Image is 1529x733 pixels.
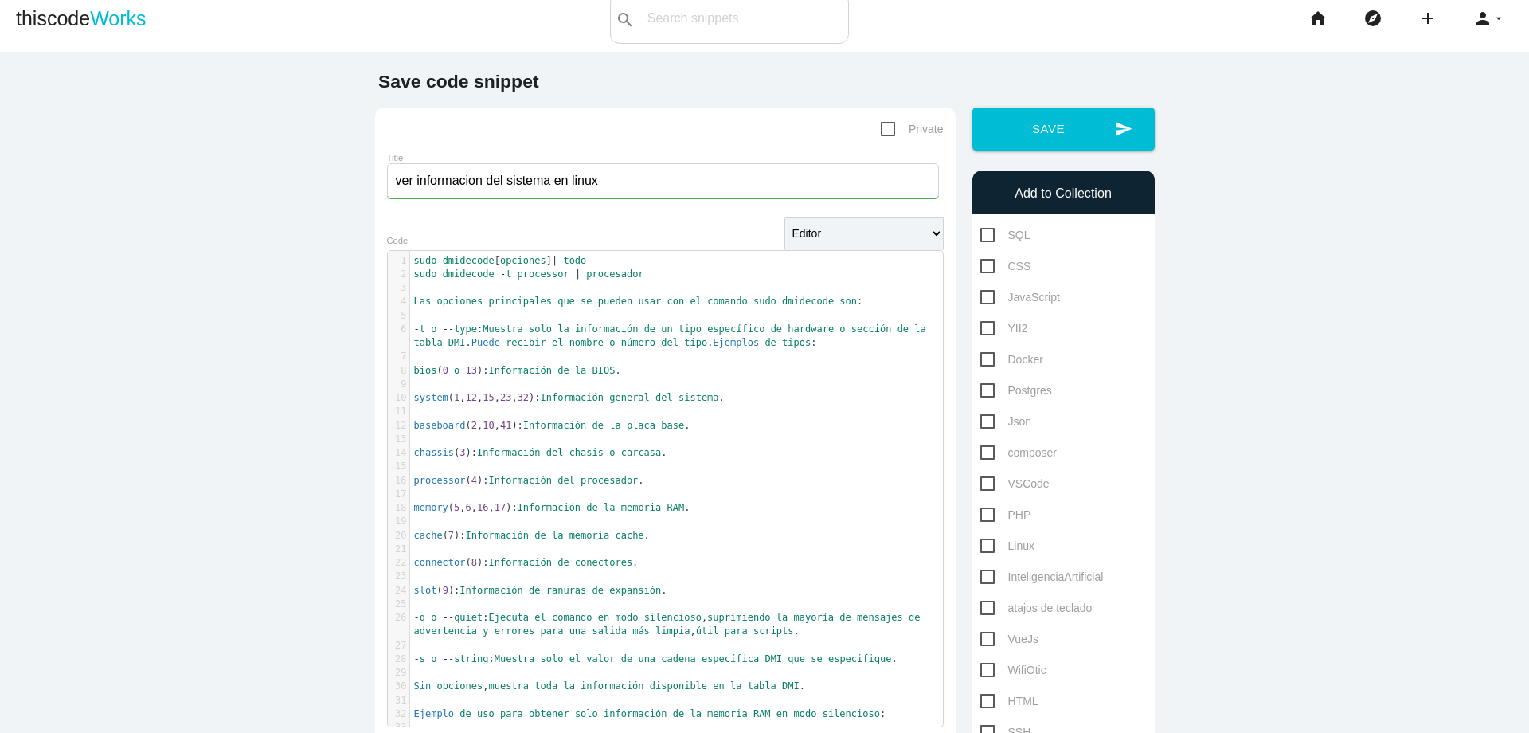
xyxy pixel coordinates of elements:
span: o [431,323,436,335]
span: en [776,708,788,719]
span: Información [541,392,604,403]
span: dmidecode [443,269,495,280]
div: 27 [388,639,409,653]
span: sudo [414,269,437,280]
div: 26 [388,611,409,625]
span: tipo [684,337,707,348]
span: el [552,337,563,348]
div: 30 [388,680,409,693]
span: de [586,502,597,513]
span: general [609,392,650,403]
span: 6 [466,502,471,513]
span: Ejemplos [713,337,759,348]
span: en [598,612,609,623]
span: de [673,708,684,719]
span: específica [702,653,759,664]
span: de [529,585,540,596]
span: memoria [621,502,662,513]
span: solo [541,653,564,664]
span: SQL [980,225,1030,245]
span: recibir [506,337,546,348]
span: opciones [436,296,483,307]
span: en [713,680,724,692]
span: t [420,323,425,335]
span: DMI [782,680,800,692]
span: principales [488,296,551,307]
span: salida [592,625,627,637]
span: q [420,612,425,623]
i: send [1115,108,1132,151]
span: suprimiendo [707,612,770,623]
span: advertencia [414,625,477,637]
span: processor [414,475,466,486]
span: 12 [466,392,477,403]
span: tipo [678,323,702,335]
span: Postgres [980,381,1052,401]
span: : [414,708,886,719]
span: la [563,680,574,692]
span: para [725,625,748,637]
span: mensajes [857,612,903,623]
span: para [500,708,523,719]
span: RAM [667,502,685,513]
span: YII2 [980,319,1028,339]
span: mayoría [794,612,835,623]
div: 4 [388,295,409,308]
span: con [667,296,685,307]
div: 17 [388,488,409,501]
span: de [897,323,909,335]
span: 5 [454,502,459,513]
span: del [655,392,673,403]
span: una [638,653,655,664]
span: la [575,365,586,376]
span: 16 [477,502,488,513]
span: tabla [414,337,443,348]
div: 25 [388,598,409,611]
input: Search snippets [639,2,848,35]
div: 3 [388,281,409,295]
span: comando [552,612,592,623]
span: DMI [448,337,466,348]
span: y [483,625,488,637]
span: processor [518,269,569,280]
span: carcasa [621,447,662,458]
span: slot [414,585,437,596]
span: sudo [414,255,437,266]
span: , . [414,680,806,692]
span: de [839,612,851,623]
span: información [604,708,667,719]
span: de [534,530,546,541]
span: Puede [471,337,500,348]
span: modo [615,612,638,623]
span: solo [575,708,598,719]
div: 16 [388,474,409,488]
span: el [690,296,701,307]
span: : [414,296,863,307]
div: 21 [388,543,409,556]
span: uso [477,708,495,719]
span: -- [443,612,454,623]
span: | [575,269,581,280]
span: la [914,323,925,335]
span: expansión [609,585,661,596]
span: 13 [466,365,477,376]
span: que [788,653,805,664]
span: 1 [454,392,459,403]
span: silencioso [644,612,702,623]
span: se [581,296,592,307]
div: 11 [388,405,409,418]
span: de [592,420,604,431]
span: del [557,475,575,486]
span: son [839,296,857,307]
span: 15 [483,392,494,403]
span: t [506,269,511,280]
span: o [609,337,615,348]
span: 8 [471,557,477,568]
input: What does this code do? [387,163,939,198]
span: 41 [500,420,511,431]
span: 2 [471,420,477,431]
span: Muestra [483,323,523,335]
span: usar [638,296,661,307]
span: cache [615,530,643,541]
span: comando [707,296,748,307]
